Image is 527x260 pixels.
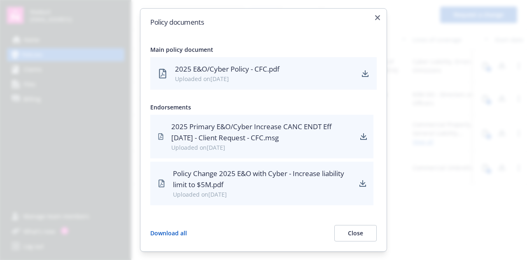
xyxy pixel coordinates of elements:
div: Endorsements [150,103,377,111]
div: Uploaded on [DATE] [173,190,352,199]
div: Main policy document [150,45,377,54]
h2: Policy documents [150,19,377,26]
div: Policy Change 2025 E&O with Cyber - Increase liability limit to $5M.pdf [173,168,352,190]
a: download [360,69,370,79]
a: download [360,132,367,142]
div: 2025 E&O/Cyber Policy - CFC.pdf [175,64,354,74]
button: Download all [150,225,187,241]
div: 2025 Primary E&O/Cyber Increase CANC ENDT Eff [DATE] - Client Request - CFC.msg [171,121,354,143]
button: Close [334,225,377,241]
a: download [359,179,367,188]
div: Uploaded on [DATE] [175,74,354,83]
div: Uploaded on [DATE] [171,143,354,152]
